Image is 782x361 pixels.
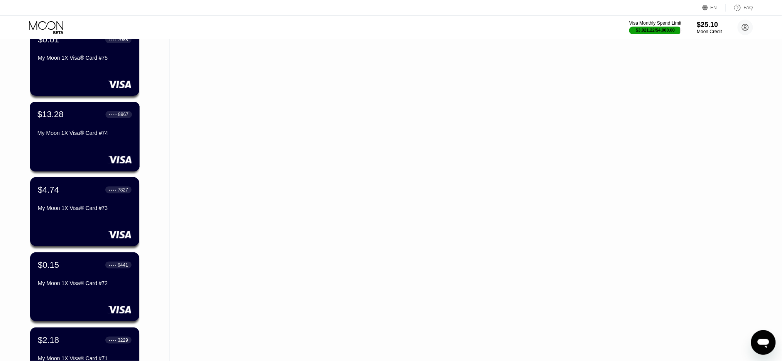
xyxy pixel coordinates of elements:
[118,337,128,343] div: 3229
[30,102,139,171] div: $13.28● ● ● ●8967My Moon 1X Visa® Card #74
[118,112,128,117] div: 8967
[629,20,681,26] div: Visa Monthly Spend Limit
[109,189,117,191] div: ● ● ● ●
[109,339,117,341] div: ● ● ● ●
[38,280,132,286] div: My Moon 1X Visa® Card #72
[37,130,132,136] div: My Moon 1X Visa® Card #74
[30,177,139,246] div: $4.74● ● ● ●7827My Moon 1X Visa® Card #73
[697,21,722,29] div: $25.10
[697,21,722,34] div: $25.10Moon Credit
[30,27,139,96] div: $0.01● ● ● ●7088My Moon 1X Visa® Card #75
[629,20,681,34] div: Visa Monthly Spend Limit$3,921.22/$4,000.00
[751,330,776,355] iframe: Button to launch messaging window
[697,29,722,34] div: Moon Credit
[744,5,753,10] div: FAQ
[118,262,128,268] div: 9441
[109,113,117,116] div: ● ● ● ●
[109,264,117,266] div: ● ● ● ●
[38,35,59,45] div: $0.01
[118,187,128,193] div: 7827
[38,185,59,195] div: $4.74
[118,37,128,42] div: 7088
[711,5,717,10] div: EN
[38,335,59,345] div: $2.18
[38,205,132,211] div: My Moon 1X Visa® Card #73
[636,28,675,32] div: $3,921.22 / $4,000.00
[109,39,117,41] div: ● ● ● ●
[38,55,132,61] div: My Moon 1X Visa® Card #75
[726,4,753,12] div: FAQ
[703,4,726,12] div: EN
[30,252,139,321] div: $0.15● ● ● ●9441My Moon 1X Visa® Card #72
[37,109,64,119] div: $13.28
[38,260,59,270] div: $0.15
